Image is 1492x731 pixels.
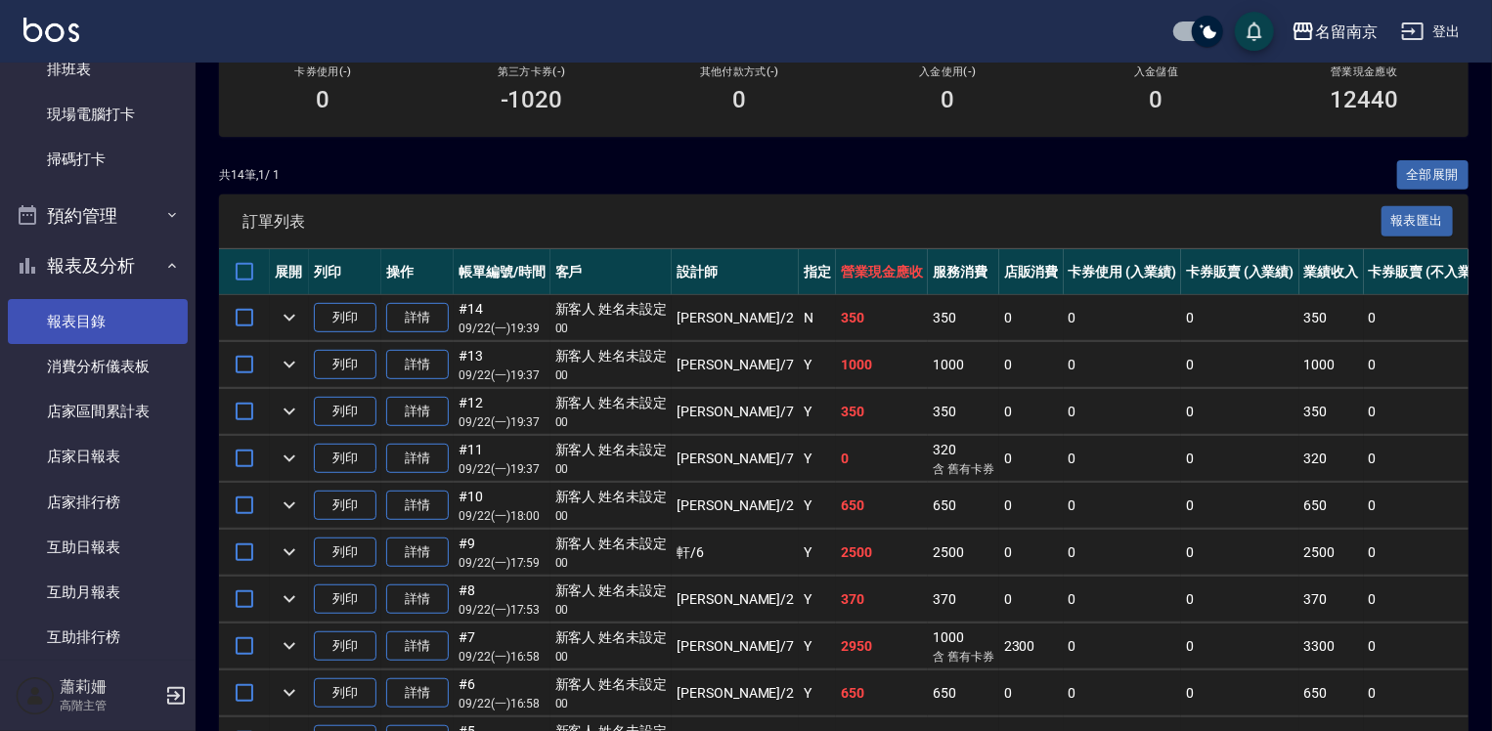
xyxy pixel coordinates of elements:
[928,623,999,669] td: 1000
[1299,530,1364,576] td: 2500
[454,249,550,295] th: 帳單編號/時間
[1064,483,1182,529] td: 0
[8,344,188,389] a: 消費分析儀表板
[454,670,550,716] td: #6
[1064,249,1182,295] th: 卡券使用 (入業績)
[555,580,668,601] div: 新客人 姓名未設定
[275,397,304,426] button: expand row
[454,342,550,388] td: #13
[454,577,550,623] td: #8
[386,444,449,474] a: 詳情
[8,525,188,570] a: 互助日報表
[999,670,1064,716] td: 0
[672,436,799,482] td: [PERSON_NAME] /7
[1150,86,1163,113] h3: 0
[672,577,799,623] td: [PERSON_NAME] /2
[928,436,999,482] td: 320
[672,483,799,529] td: [PERSON_NAME] /2
[836,295,928,341] td: 350
[8,389,188,434] a: 店家區間累計表
[933,648,994,666] p: 含 舊有卡券
[928,295,999,341] td: 350
[314,537,376,568] button: 列印
[799,342,836,388] td: Y
[459,601,546,619] p: 09/22 (一) 17:53
[1393,14,1469,50] button: 登出
[386,537,449,568] a: 詳情
[1064,670,1182,716] td: 0
[555,695,668,712] p: 00
[459,507,546,525] p: 09/22 (一) 18:00
[836,389,928,435] td: 350
[459,366,546,384] p: 09/22 (一) 19:37
[459,413,546,431] p: 09/22 (一) 19:37
[386,491,449,521] a: 詳情
[1382,206,1454,236] button: 報表匯出
[275,350,304,379] button: expand row
[1299,436,1364,482] td: 320
[550,249,673,295] th: 客戶
[999,249,1064,295] th: 店販消費
[836,436,928,482] td: 0
[659,65,820,78] h2: 其他付款方式(-)
[16,676,55,715] img: Person
[1181,530,1299,576] td: 0
[672,249,799,295] th: 設計師
[1064,623,1182,669] td: 0
[928,249,999,295] th: 服務消費
[1064,295,1182,341] td: 0
[314,678,376,709] button: 列印
[275,303,304,332] button: expand row
[799,389,836,435] td: Y
[381,249,454,295] th: 操作
[799,670,836,716] td: Y
[8,434,188,479] a: 店家日報表
[928,483,999,529] td: 650
[555,487,668,507] div: 新客人 姓名未設定
[555,320,668,337] p: 00
[1284,65,1445,78] h2: 營業現金應收
[1299,342,1364,388] td: 1000
[386,397,449,427] a: 詳情
[999,389,1064,435] td: 0
[1181,623,1299,669] td: 0
[1064,389,1182,435] td: 0
[836,483,928,529] td: 650
[1299,577,1364,623] td: 370
[459,554,546,572] p: 09/22 (一) 17:59
[8,299,188,344] a: 報表目錄
[8,240,188,291] button: 報表及分析
[799,577,836,623] td: Y
[999,342,1064,388] td: 0
[836,530,928,576] td: 2500
[836,623,928,669] td: 2950
[242,212,1382,232] span: 訂單列表
[555,648,668,666] p: 00
[386,631,449,662] a: 詳情
[1064,436,1182,482] td: 0
[314,491,376,521] button: 列印
[999,295,1064,341] td: 0
[242,65,404,78] h2: 卡券使用(-)
[275,678,304,708] button: expand row
[314,444,376,474] button: 列印
[275,491,304,520] button: expand row
[672,342,799,388] td: [PERSON_NAME] /7
[1181,249,1299,295] th: 卡券販賣 (入業績)
[309,249,381,295] th: 列印
[1299,249,1364,295] th: 業績收入
[8,191,188,241] button: 預約管理
[836,249,928,295] th: 營業現金應收
[1299,623,1364,669] td: 3300
[8,47,188,92] a: 排班表
[799,249,836,295] th: 指定
[459,648,546,666] p: 09/22 (一) 16:58
[672,295,799,341] td: [PERSON_NAME] /2
[555,627,668,648] div: 新客人 姓名未設定
[836,670,928,716] td: 650
[1064,342,1182,388] td: 0
[1181,483,1299,529] td: 0
[799,623,836,669] td: Y
[836,342,928,388] td: 1000
[999,483,1064,529] td: 0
